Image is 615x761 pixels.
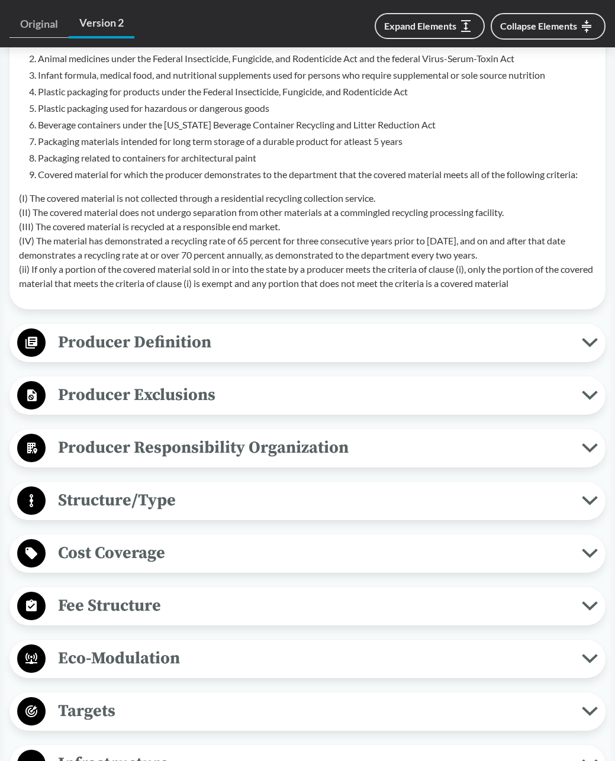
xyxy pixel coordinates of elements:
button: Cost Coverage [14,538,601,569]
li: Animal medicines under the Federal Insecticide, Fungicide, and Rodenticide Act and the federal Vi... [38,51,596,66]
span: Producer Exclusions [46,382,582,408]
button: Collapse Elements [491,13,606,40]
button: Structure/Type [14,486,601,516]
button: Eco-Modulation [14,644,601,674]
li: Covered material for which the producer demonstrates to the department that the covered material ... [38,167,596,182]
button: Producer Definition [14,328,601,358]
span: Structure/Type [46,487,582,514]
button: Fee Structure [14,591,601,621]
a: Version 2 [69,9,134,38]
span: Producer Definition [46,329,582,356]
span: Cost Coverage [46,540,582,566]
li: Plastic packaging used for hazardous or dangerous goods [38,101,596,115]
button: Producer Exclusions [14,380,601,411]
li: Packaging related to containers for architectural paint [38,151,596,165]
span: Eco-Modulation [46,645,582,672]
p: (I) The covered material is not collected through a residential recycling collection service. (II... [19,191,596,291]
a: Original [9,11,69,38]
button: Targets [14,696,601,727]
button: Expand Elements [375,13,485,39]
li: Packaging materials intended for long term storage of a durable product for atleast 5 years [38,134,596,149]
li: Plastic packaging for products under the Federal Insecticide, Fungicide, and Rodenticide Act [38,85,596,99]
li: Beverage containers under the [US_STATE] Beverage Container Recycling and Litter Reduction Act [38,118,596,132]
span: Fee Structure [46,592,582,619]
button: Producer Responsibility Organization [14,433,601,463]
span: Targets [46,698,582,724]
span: Producer Responsibility Organization [46,434,582,461]
li: Infant formula, medical food, and nutritional supplements used for persons who require supplement... [38,68,596,82]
